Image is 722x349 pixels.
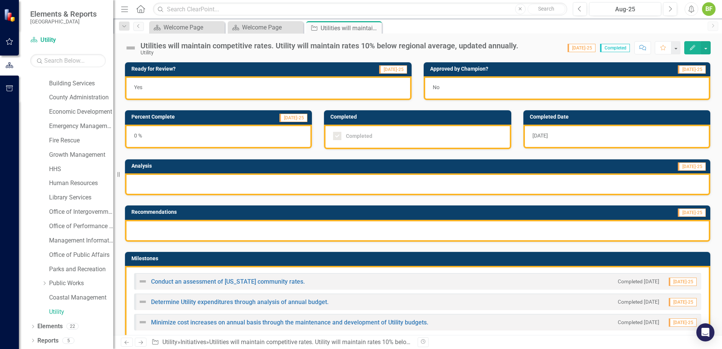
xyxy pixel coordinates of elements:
span: [DATE] [532,133,548,139]
small: Completed [DATE] [618,298,659,306]
img: Not Defined [125,42,137,54]
div: Open Intercom Messenger [696,323,714,341]
span: [DATE]-25 [678,162,706,171]
a: Growth Management [49,151,113,159]
a: Initiatives [180,338,206,346]
div: Utilities will maintain competitive rates. Utility will maintain rates 10% below regional average... [209,338,507,346]
a: Utility [49,308,113,317]
a: Welcome Page [151,23,223,32]
span: Completed [600,44,630,52]
a: Human Resources [49,179,113,188]
div: Welcome Page [164,23,223,32]
a: Building Services [49,79,113,88]
h3: Completed Date [530,114,707,120]
img: ClearPoint Strategy [3,8,18,22]
span: [DATE]-25 [379,65,407,74]
span: No [433,84,440,90]
span: Search [538,6,554,12]
a: Minimize cost increases on annual basis through the maintenance and development of Utility budgets. [151,319,428,326]
div: Utilities will maintain competitive rates. Utility will maintain rates 10% below regional average... [321,23,380,33]
a: Office of Intergovernmental Affairs [49,208,113,216]
img: Not Defined [138,297,147,306]
div: Utility [140,50,518,56]
h3: Recommendations [131,209,483,215]
h3: Percent Complete [131,114,238,120]
div: 5 [62,337,74,344]
span: [DATE]-25 [279,114,307,122]
input: Search Below... [30,54,106,67]
span: Yes [134,84,142,90]
h3: Analysis [131,163,370,169]
a: Office of Performance & Transparency [49,222,113,231]
div: Aug-25 [592,5,659,14]
h3: Ready for Review? [131,66,299,72]
div: Utilities will maintain competitive rates. Utility will maintain rates 10% below regional average... [140,42,518,50]
a: HHS [49,165,113,174]
a: Determine Utility expenditures through analysis of annual budget. [151,298,329,306]
button: Search [528,4,565,14]
span: [DATE]-25 [678,65,706,74]
a: Library Services [49,193,113,202]
h3: Approved by Champion? [430,66,615,72]
input: Search ClearPoint... [153,3,567,16]
a: County Administration [49,93,113,102]
img: Not Defined [138,277,147,286]
button: Aug-25 [589,2,661,16]
span: [DATE]-25 [669,278,697,286]
a: Reports [37,337,59,345]
a: Emergency Management [49,122,113,131]
span: Elements & Reports [30,9,97,19]
a: Economic Development [49,108,113,116]
h3: Milestones [131,256,707,261]
a: Conduct an assessment of [US_STATE] community rates. [151,278,305,285]
small: Completed [DATE] [618,278,659,285]
a: Coastal Management [49,293,113,302]
span: [DATE]-25 [669,318,697,327]
small: Completed [DATE] [618,319,659,326]
span: [DATE]-25 [678,208,706,217]
div: 0 % [125,125,312,148]
a: Utility [30,36,106,45]
a: Elements [37,322,63,331]
h3: Completed [330,114,507,120]
a: Parks and Recreation [49,265,113,274]
a: Public Works [49,279,113,288]
a: Management Information Systems [49,236,113,245]
span: [DATE]-25 [669,298,697,306]
small: [GEOGRAPHIC_DATA] [30,19,97,25]
img: Not Defined [138,318,147,327]
div: Welcome Page [242,23,301,32]
a: Utility [162,338,177,346]
div: » » [151,338,412,347]
a: Fire Rescue [49,136,113,145]
a: Welcome Page [230,23,301,32]
button: BF [702,2,716,16]
div: 22 [66,323,79,330]
a: Office of Public Affairs [49,251,113,259]
span: [DATE]-25 [568,44,595,52]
